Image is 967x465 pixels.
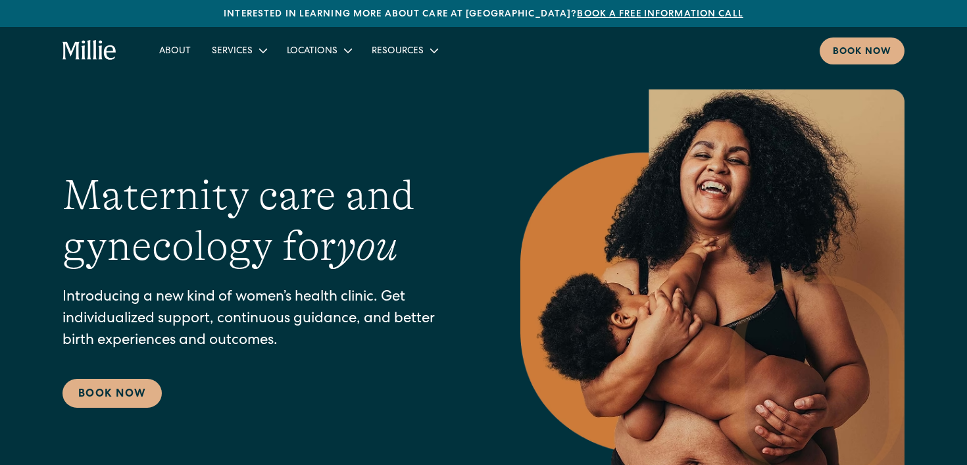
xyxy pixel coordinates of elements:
div: Resources [361,39,447,61]
div: Locations [287,45,337,59]
h1: Maternity care and gynecology for [62,170,468,272]
em: you [336,222,398,270]
div: Locations [276,39,361,61]
div: Book now [833,45,891,59]
a: Book Now [62,379,162,408]
a: About [149,39,201,61]
a: Book now [820,37,905,64]
div: Services [212,45,253,59]
div: Services [201,39,276,61]
a: Book a free information call [577,10,743,19]
a: home [62,40,117,61]
div: Resources [372,45,424,59]
p: Introducing a new kind of women’s health clinic. Get individualized support, continuous guidance,... [62,287,468,353]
